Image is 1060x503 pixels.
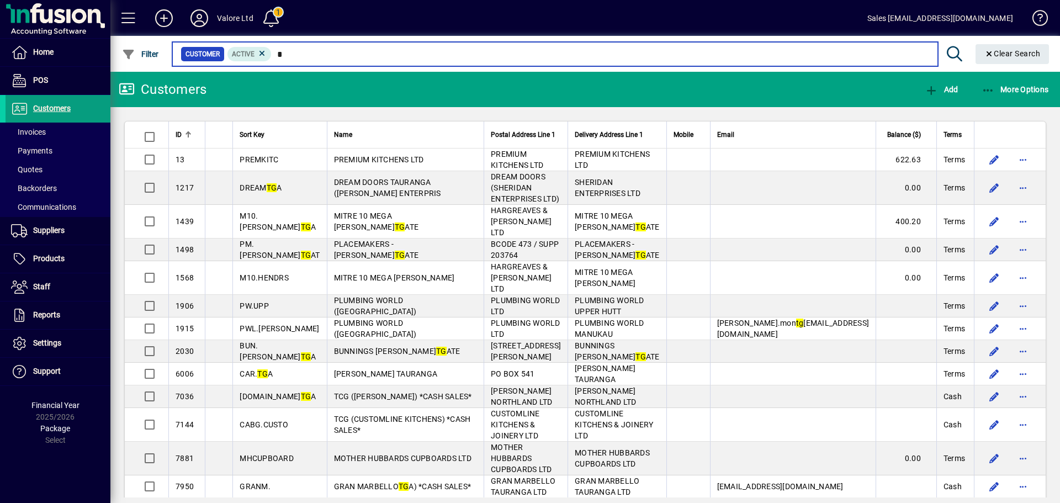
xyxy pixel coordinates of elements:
span: Clear Search [984,49,1041,58]
span: DREAM DOORS (SHERIDAN ENTERPRISES LTD) [491,172,559,203]
span: TCG (CUSTOMLINE KITCHENS) *CASH SALES* [334,415,471,435]
span: 2030 [176,347,194,356]
span: Mobile [674,129,693,141]
span: 13 [176,155,185,164]
button: Edit [985,478,1003,495]
span: Terms [944,272,965,283]
span: MHCUPBOARD [240,454,294,463]
span: 1568 [176,273,194,282]
td: 0.00 [876,442,936,475]
span: PLACEMAKERS - [PERSON_NAME] ATE [575,240,660,260]
span: 1498 [176,245,194,254]
button: Edit [985,213,1003,230]
em: TG [436,347,447,356]
span: Postal Address Line 1 [491,129,555,141]
span: CUSTOMLINE KITCHENS & JOINERY LTD [491,409,540,440]
button: Edit [985,241,1003,258]
span: PLUMBING WORLD LTD [491,319,560,338]
span: CABG.CUSTO [240,420,288,429]
button: Profile [182,8,217,28]
button: More options [1014,388,1032,405]
em: TG [635,251,646,260]
span: 7950 [176,482,194,491]
span: [PERSON_NAME] NORTHLAND LTD [575,386,636,406]
span: PLUMBING WORLD ([GEOGRAPHIC_DATA]) [334,296,417,316]
span: [PERSON_NAME] TAURANGA [334,369,438,378]
em: TG [635,352,646,361]
span: Quotes [11,165,43,174]
a: Communications [6,198,110,216]
span: PREMKITC [240,155,278,164]
span: MITRE 10 MEGA [PERSON_NAME] [334,273,455,282]
span: Cash [944,391,962,402]
a: Support [6,358,110,385]
span: Reports [33,310,60,319]
span: 1915 [176,324,194,333]
a: Invoices [6,123,110,141]
a: Products [6,245,110,273]
span: Terms [944,182,965,193]
em: TG [399,482,409,491]
button: More Options [979,80,1052,99]
span: Terms [944,453,965,464]
span: Delivery Address Line 1 [575,129,643,141]
td: 0.00 [876,171,936,205]
span: GRAN MARBELLO A) *CASH SALES* [334,482,471,491]
span: M10.HENDRS [240,273,289,282]
button: More options [1014,449,1032,467]
div: ID [176,129,198,141]
span: Terms [944,154,965,165]
span: [PERSON_NAME] NORTHLAND LTD [491,386,552,406]
span: Customers [33,104,71,113]
span: BUNNINGS [PERSON_NAME] ATE [575,341,660,361]
button: More options [1014,213,1032,230]
span: Terms [944,216,965,227]
button: Edit [985,320,1003,337]
span: CUSTOMLINE KITCHENS & JOINERY LTD [575,409,654,440]
span: BUNNINGS [PERSON_NAME] ATE [334,347,460,356]
a: Payments [6,141,110,160]
span: MITRE 10 MEGA [PERSON_NAME] ATE [334,211,419,231]
span: 6006 [176,369,194,378]
button: Add [922,80,961,99]
mat-chip: Activation Status: Active [227,47,272,61]
span: Support [33,367,61,375]
em: TG [301,392,311,401]
span: 1906 [176,301,194,310]
span: Payments [11,146,52,155]
td: 0.00 [876,239,936,261]
span: PWL.[PERSON_NAME] [240,324,319,333]
span: Terms [944,323,965,334]
button: Edit [985,342,1003,360]
td: 622.63 [876,149,936,171]
em: tg [796,319,804,327]
button: More options [1014,297,1032,315]
div: Sales [EMAIL_ADDRESS][DOMAIN_NAME] [867,9,1013,27]
span: GRANM. [240,482,271,491]
span: Invoices [11,128,46,136]
span: HARGREAVES & [PERSON_NAME] LTD [491,206,552,237]
button: Filter [119,44,162,64]
span: [PERSON_NAME] TAURANGA [575,364,635,384]
span: BUN.[PERSON_NAME] A [240,341,316,361]
button: Edit [985,151,1003,168]
span: Financial Year [31,401,79,410]
span: Email [717,129,734,141]
span: Filter [122,50,159,59]
span: PO BOX 541 [491,369,535,378]
span: [STREET_ADDRESS][PERSON_NAME] [491,341,561,361]
span: Balance ($) [887,129,921,141]
span: Terms [944,244,965,255]
span: MITRE 10 MEGA [PERSON_NAME] ATE [575,211,660,231]
span: Staff [33,282,50,291]
a: Settings [6,330,110,357]
a: Backorders [6,179,110,198]
em: TG [635,223,646,231]
span: SHERIDAN ENTERPRISES LTD [575,178,640,198]
button: More options [1014,241,1032,258]
span: PLUMBING WORLD UPPER HUTT [575,296,644,316]
span: 7036 [176,392,194,401]
span: PREMIUM KITCHENS LTD [491,150,543,170]
button: Clear [976,44,1050,64]
span: DREAM A [240,183,282,192]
